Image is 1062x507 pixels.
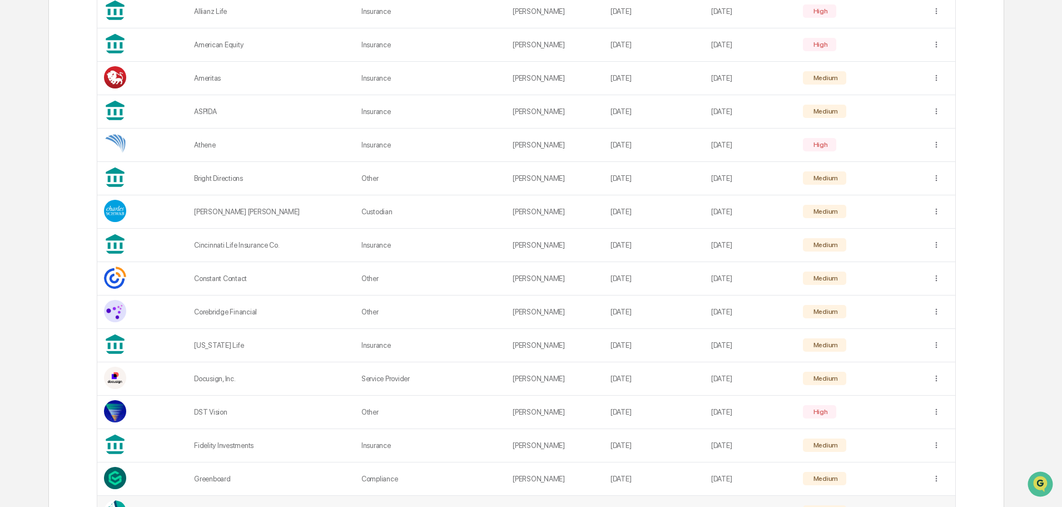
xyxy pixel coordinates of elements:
[355,296,506,329] td: Other
[355,162,506,195] td: Other
[811,308,838,316] div: Medium
[111,189,135,197] span: Pylon
[704,162,796,195] td: [DATE]
[811,174,838,182] div: Medium
[704,262,796,296] td: [DATE]
[704,396,796,429] td: [DATE]
[7,157,75,177] a: 🔎Data Lookup
[604,95,704,129] td: [DATE]
[104,300,126,322] img: Vendor Logo
[811,341,838,349] div: Medium
[189,88,202,102] button: Start new chat
[811,408,828,416] div: High
[506,296,604,329] td: [PERSON_NAME]
[811,475,838,483] div: Medium
[355,229,506,262] td: Insurance
[704,429,796,462] td: [DATE]
[811,274,838,282] div: Medium
[704,462,796,496] td: [DATE]
[194,174,348,183] div: Bright Directions
[194,141,348,149] div: Athene
[355,95,506,129] td: Insurance
[194,274,348,283] div: Constant Contact
[604,262,704,296] td: [DATE]
[704,329,796,362] td: [DATE]
[194,107,348,116] div: ASPIDA
[604,462,704,496] td: [DATE]
[506,262,604,296] td: [PERSON_NAME]
[506,62,604,95] td: [PERSON_NAME]
[704,95,796,129] td: [DATE]
[506,162,604,195] td: [PERSON_NAME]
[811,241,838,249] div: Medium
[604,162,704,195] td: [DATE]
[704,296,796,329] td: [DATE]
[11,163,20,171] div: 🔎
[506,229,604,262] td: [PERSON_NAME]
[704,195,796,229] td: [DATE]
[22,140,72,151] span: Preclearance
[11,23,202,41] p: How can we help?
[704,229,796,262] td: [DATE]
[104,200,126,222] img: Vendor Logo
[194,375,348,383] div: Docusign, Inc.
[604,62,704,95] td: [DATE]
[1026,470,1056,500] iframe: Open customer support
[194,208,348,216] div: [PERSON_NAME] [PERSON_NAME]
[355,429,506,462] td: Insurance
[194,408,348,416] div: DST Vision
[38,96,141,105] div: We're available if you need us!
[506,362,604,396] td: [PERSON_NAME]
[811,141,828,149] div: High
[811,74,838,82] div: Medium
[604,28,704,62] td: [DATE]
[355,462,506,496] td: Compliance
[78,188,135,197] a: Powered byPylon
[194,74,348,82] div: Ameritas
[355,62,506,95] td: Insurance
[704,62,796,95] td: [DATE]
[194,308,348,316] div: Corebridge Financial
[604,429,704,462] td: [DATE]
[811,375,838,382] div: Medium
[194,341,348,350] div: [US_STATE] Life
[92,140,138,151] span: Attestations
[104,133,126,155] img: Vendor Logo
[704,362,796,396] td: [DATE]
[355,396,506,429] td: Other
[104,400,126,422] img: Vendor Logo
[604,195,704,229] td: [DATE]
[704,28,796,62] td: [DATE]
[811,41,828,48] div: High
[604,129,704,162] td: [DATE]
[355,262,506,296] td: Other
[506,462,604,496] td: [PERSON_NAME]
[11,85,31,105] img: 1746055101610-c473b297-6a78-478c-a979-82029cc54cd1
[11,141,20,150] div: 🖐️
[104,467,126,489] img: Vendor Logo
[7,136,76,156] a: 🖐️Preclearance
[506,28,604,62] td: [PERSON_NAME]
[76,136,142,156] a: 🗄️Attestations
[22,161,70,173] span: Data Lookup
[355,362,506,396] td: Service Provider
[506,429,604,462] td: [PERSON_NAME]
[355,195,506,229] td: Custodian
[355,129,506,162] td: Insurance
[506,329,604,362] td: [PERSON_NAME]
[194,241,348,249] div: Cincinnati Life Insurance Co.
[194,475,348,483] div: Greenboard
[355,28,506,62] td: Insurance
[811,7,828,15] div: High
[811,208,838,215] div: Medium
[604,396,704,429] td: [DATE]
[506,95,604,129] td: [PERSON_NAME]
[104,367,126,389] img: Vendor Logo
[604,296,704,329] td: [DATE]
[194,441,348,450] div: Fidelity Investments
[38,85,182,96] div: Start new chat
[104,66,126,88] img: Vendor Logo
[506,195,604,229] td: [PERSON_NAME]
[604,362,704,396] td: [DATE]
